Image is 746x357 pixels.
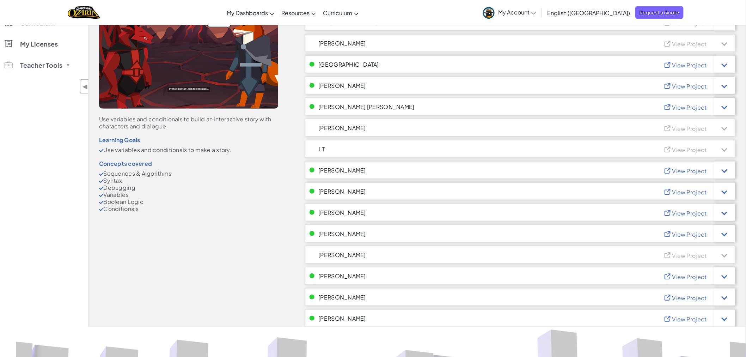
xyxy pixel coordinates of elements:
[672,294,707,302] span: View Project
[672,252,707,259] span: View Project
[99,146,284,153] li: Use variables and conditionals to make a story.
[319,3,362,22] a: Curriculum
[319,61,379,67] span: [GEOGRAPHIC_DATA]
[664,61,674,68] img: IconViewProject_Blue.svg
[544,3,634,22] a: English ([GEOGRAPHIC_DATA])
[635,6,684,19] a: Request a Quote
[479,1,539,24] a: My Account
[664,315,674,322] img: IconViewProject_Blue.svg
[664,167,674,174] img: IconViewProject_Blue.svg
[278,3,319,22] a: Resources
[20,62,62,68] span: Teacher Tools
[319,252,366,258] span: [PERSON_NAME]
[99,184,284,191] li: Debugging
[68,5,100,20] img: Home
[672,315,707,323] span: View Project
[323,9,352,17] span: Curriculum
[82,81,88,92] span: ◀
[664,40,674,47] img: IconViewProject_Gray.svg
[664,124,674,132] img: IconViewProject_Gray.svg
[99,170,284,177] li: Sequences & Algorithms
[20,20,55,26] span: Curriculum
[547,9,630,17] span: English ([GEOGRAPHIC_DATA])
[99,187,104,190] img: CheckMark.svg
[664,272,674,280] img: IconViewProject_Blue.svg
[672,188,707,196] span: View Project
[319,231,366,237] span: [PERSON_NAME]
[319,146,325,152] span: J t
[664,103,674,110] img: IconViewProject_Blue.svg
[664,251,674,259] img: IconViewProject_Gray.svg
[319,315,366,321] span: [PERSON_NAME]
[99,198,284,205] li: Boolean Logic
[664,294,674,301] img: IconViewProject_Blue.svg
[99,149,104,152] img: CheckMark.svg
[99,173,104,176] img: CheckMark.svg
[672,273,707,280] span: View Project
[664,145,674,153] img: IconViewProject_Gray.svg
[99,201,104,204] img: CheckMark.svg
[498,8,536,16] span: My Account
[99,177,284,184] li: Syntax
[319,188,366,194] span: [PERSON_NAME]
[319,40,366,46] span: [PERSON_NAME]
[319,167,366,173] span: [PERSON_NAME]
[664,230,674,237] img: IconViewProject_Blue.svg
[672,231,707,238] span: View Project
[319,294,366,300] span: [PERSON_NAME]
[99,205,284,212] li: Conditionals
[99,194,104,197] img: CheckMark.svg
[672,40,707,48] span: View Project
[672,104,707,111] span: View Project
[483,7,495,19] img: avatar
[99,180,104,183] img: CheckMark.svg
[672,125,707,132] span: View Project
[664,82,674,89] img: IconViewProject_Blue.svg
[68,5,100,20] a: Ozaria by CodeCombat logo
[99,161,284,167] div: Concepts covered
[223,3,278,22] a: My Dashboards
[227,9,268,17] span: My Dashboards
[281,9,310,17] span: Resources
[664,209,674,216] img: IconViewProject_Blue.svg
[319,83,366,89] span: [PERSON_NAME]
[319,273,366,279] span: [PERSON_NAME]
[20,41,58,47] span: My Licenses
[672,210,707,217] span: View Project
[319,104,415,110] span: [PERSON_NAME] [PERSON_NAME]
[672,61,707,69] span: View Project
[99,137,284,143] div: Learning Goals
[672,146,707,153] span: View Project
[319,125,366,131] span: [PERSON_NAME]
[99,191,284,198] li: Variables
[672,83,707,90] span: View Project
[672,167,707,175] span: View Project
[99,208,104,211] img: CheckMark.svg
[664,188,674,195] img: IconViewProject_Blue.svg
[319,210,366,216] span: [PERSON_NAME]
[99,116,284,130] div: Use variables and conditionals to build an interactive story with characters and dialogue.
